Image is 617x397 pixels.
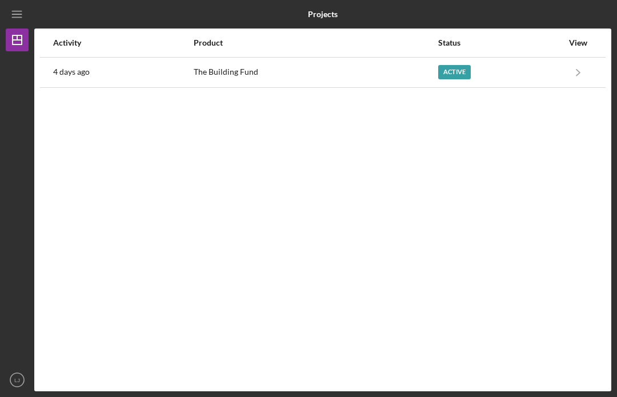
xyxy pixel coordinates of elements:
div: The Building Fund [194,58,437,87]
b: Projects [308,10,338,19]
div: View [564,38,592,47]
div: Active [438,65,471,79]
button: LJ [6,368,29,391]
div: Activity [53,38,193,47]
time: 2025-08-23 13:43 [53,67,90,76]
text: LJ [14,377,20,383]
div: Product [194,38,437,47]
div: Status [438,38,563,47]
